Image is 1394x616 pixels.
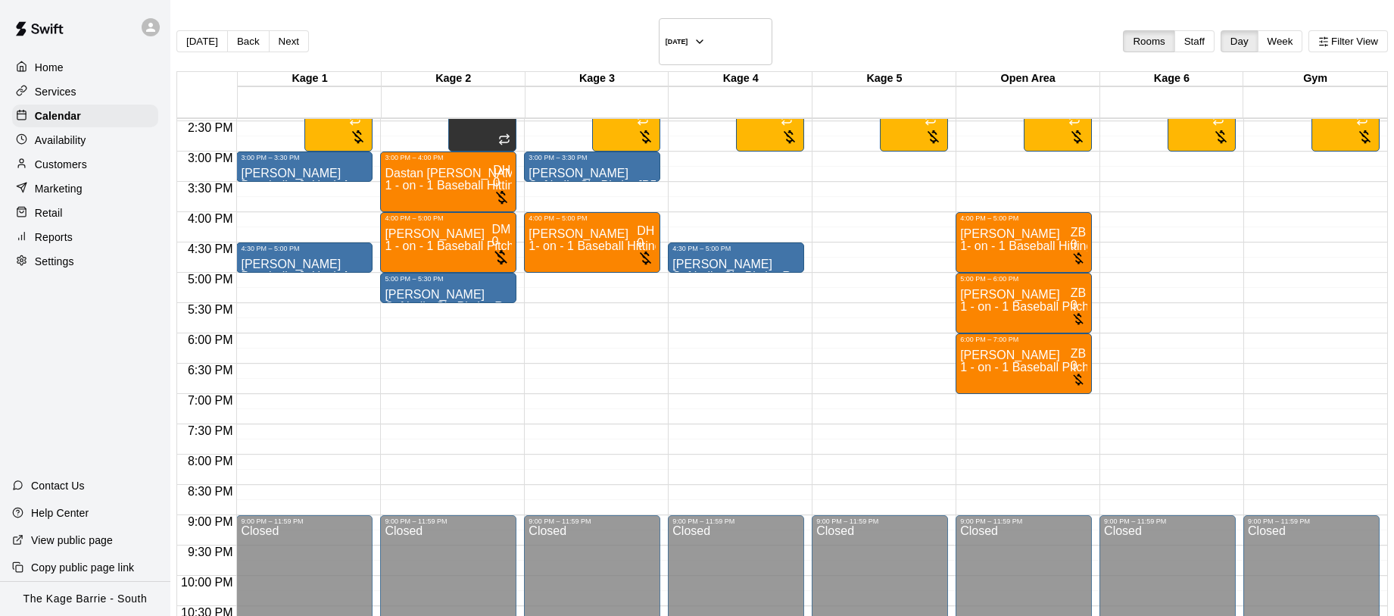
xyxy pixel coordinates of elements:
[956,72,1100,86] div: Open Area
[1174,30,1215,52] button: Staff
[35,157,87,172] p: Customers
[31,560,134,575] p: Copy public page link
[1356,128,1374,145] svg: No customers have paid
[184,515,237,528] span: 9:00 PM
[176,30,228,52] button: [DATE]
[241,518,368,525] div: 9:00 PM – 11:59 PM
[35,133,86,148] p: Availability
[385,154,512,161] div: 3:00 PM – 4:00 PM
[184,546,237,558] span: 9:30 PM
[1071,299,1077,311] span: 0
[960,336,1087,343] div: 6:00 PM – 7:00 PM
[1221,30,1258,52] button: Day
[12,226,158,249] a: Reports
[1308,30,1388,52] button: Filter View
[227,30,270,52] button: Back
[672,245,800,252] div: 4:30 PM – 5:00 PM
[524,212,660,273] div: 4:00 PM – 5:00 PM: Jake Penney
[960,361,1138,374] span: 1 - on - 1 Baseball Pitching Clinic
[184,485,237,498] span: 8:30 PM
[31,533,113,548] p: View public page
[672,270,1003,283] span: Softball - Slo Pitch - Requires second person to feed machine
[493,164,510,177] div: Dan Hodgins
[668,242,804,273] div: 4:30 PM – 5:00 PM: Peter Hollema
[1068,115,1081,128] span: Recurring event
[35,254,74,269] p: Settings
[493,164,510,189] span: Dan Hodgins
[781,115,793,128] span: Recurring event
[1100,72,1244,86] div: Kage 6
[184,152,237,164] span: 3:00 PM
[35,84,76,99] p: Services
[385,300,716,313] span: Softball - Slo Pitch - Requires second person to feed machine
[960,300,1138,313] span: 1 - on - 1 Baseball Pitching Clinic
[12,177,158,200] div: Marketing
[1212,128,1230,145] svg: No customers have paid
[385,239,563,252] span: 1 - on - 1 Baseball Pitching Clinic
[1071,238,1077,251] span: 0
[1123,30,1174,52] button: Rooms
[241,154,368,161] div: 3:00 PM – 3:30 PM
[816,518,943,525] div: 9:00 PM – 11:59 PM
[637,236,644,249] span: 0
[525,72,669,86] div: Kage 3
[12,129,158,152] a: Availability
[493,189,510,206] svg: No customers have paid
[12,56,158,79] a: Home
[491,248,510,267] svg: No customers have paid
[380,273,516,303] div: 5:00 PM – 5:30 PM: Peter Hollema
[184,273,237,286] span: 5:00 PM
[385,214,512,222] div: 4:00 PM – 5:00 PM
[177,576,236,589] span: 10:00 PM
[493,176,500,189] span: 0
[1068,128,1086,145] svg: No customers have paid
[31,505,89,521] p: Help Center
[637,128,654,145] svg: No customers have paid
[35,205,63,220] p: Retail
[184,242,237,255] span: 4:30 PM
[385,179,624,192] span: 1 - on - 1 Baseball Hitting and Pitching Clinic
[1071,359,1077,372] span: 0
[12,250,158,273] a: Settings
[529,518,656,525] div: 9:00 PM – 11:59 PM
[236,242,373,273] div: 4:30 PM – 5:00 PM: Dominic Williams
[35,230,73,245] p: Reports
[529,154,656,161] div: 3:00 PM – 3:30 PM
[12,202,158,224] a: Retail
[184,121,237,134] span: 2:30 PM
[491,223,510,236] span: DM
[184,303,237,316] span: 5:30 PM
[659,18,772,65] button: [DATE]
[529,239,694,252] span: 1- on - 1 Baseball Hitting Clinic
[1071,287,1086,299] div: Zach Biery
[925,115,937,128] span: Recurring event
[238,72,382,86] div: Kage 1
[666,38,688,45] h6: [DATE]
[491,224,510,248] span: Dave Maxamenko
[493,164,510,177] span: DH
[349,128,366,145] svg: No customers have paid
[12,80,158,103] a: Services
[12,153,158,176] a: Customers
[637,225,654,249] span: Dan Hodgins
[184,333,237,346] span: 6:00 PM
[637,249,654,267] svg: No customers have paid
[380,212,516,273] div: 4:00 PM – 5:00 PM: Leo Pierce
[184,424,237,437] span: 7:30 PM
[184,364,237,377] span: 6:30 PM
[184,455,237,467] span: 8:00 PM
[669,72,812,86] div: Kage 4
[1071,251,1086,266] svg: No customers have paid
[1258,30,1303,52] button: Week
[184,182,237,195] span: 3:30 PM
[960,275,1087,283] div: 5:00 PM – 6:00 PM
[1071,348,1086,360] div: Zach Biery
[498,135,510,148] span: Recurring event
[12,105,158,127] a: Calendar
[382,72,525,86] div: Kage 2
